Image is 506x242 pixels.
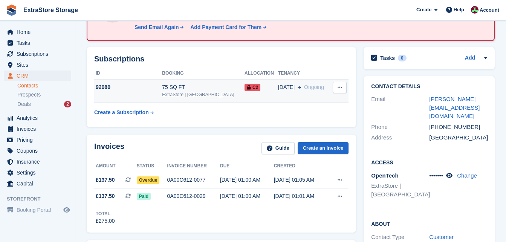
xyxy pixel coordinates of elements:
[94,55,349,63] h2: Subscriptions
[454,6,464,14] span: Help
[94,109,149,116] div: Create a Subscription
[4,167,71,178] a: menu
[135,23,179,31] div: Send Email Again
[94,106,154,119] a: Create a Subscription
[17,178,62,189] span: Capital
[17,82,71,89] a: Contacts
[94,83,162,91] div: 92080
[17,38,62,48] span: Tasks
[4,124,71,134] a: menu
[220,176,274,184] div: [DATE] 01:00 AM
[4,27,71,37] a: menu
[17,167,62,178] span: Settings
[371,133,429,142] div: Address
[371,220,487,227] h2: About
[94,67,162,80] th: ID
[298,142,349,155] a: Create an Invoice
[261,142,295,155] a: Guide
[220,160,274,172] th: Due
[371,84,487,90] h2: Contact Details
[4,49,71,59] a: menu
[96,210,115,217] div: Total
[17,146,62,156] span: Coupons
[167,160,220,172] th: Invoice number
[17,113,62,123] span: Analytics
[480,6,499,14] span: Account
[416,6,431,14] span: Create
[17,27,62,37] span: Home
[17,135,62,145] span: Pricing
[4,135,71,145] a: menu
[17,101,31,108] span: Deals
[4,146,71,156] a: menu
[96,217,115,225] div: £275.00
[4,60,71,70] a: menu
[220,192,274,200] div: [DATE] 01:00 AM
[17,91,71,99] a: Prospects
[17,91,41,98] span: Prospects
[162,91,245,98] div: ExtraStore | [GEOGRAPHIC_DATA]
[62,205,71,214] a: Preview store
[4,178,71,189] a: menu
[371,123,429,132] div: Phone
[380,55,395,61] h2: Tasks
[371,172,398,179] span: OpenTech
[96,192,115,200] span: £137.50
[94,142,124,155] h2: Invoices
[137,193,151,200] span: Paid
[4,38,71,48] a: menu
[17,49,62,59] span: Subscriptions
[64,101,71,107] div: 2
[167,176,220,184] div: 0A00C612-0077
[245,84,260,91] span: C2
[96,176,115,184] span: £137.50
[190,23,261,31] div: Add Payment Card for Them
[274,176,328,184] div: [DATE] 01:05 AM
[17,70,62,81] span: CRM
[465,54,475,63] a: Add
[278,83,295,91] span: [DATE]
[278,67,330,80] th: Tenancy
[274,160,328,172] th: Created
[17,100,71,108] a: Deals 2
[137,160,167,172] th: Status
[4,156,71,167] a: menu
[371,233,429,242] div: Contact Type
[20,4,81,16] a: ExtraStore Storage
[304,84,324,90] span: Ongoing
[17,205,62,215] span: Booking Portal
[162,67,245,80] th: Booking
[471,6,478,14] img: Chelsea Parker
[7,195,75,203] span: Storefront
[137,176,160,184] span: Overdue
[371,95,429,121] div: Email
[162,83,245,91] div: 75 SQ FT
[371,158,487,166] h2: Access
[4,113,71,123] a: menu
[17,156,62,167] span: Insurance
[429,172,443,179] span: •••••••
[17,60,62,70] span: Sites
[429,234,454,240] a: Customer
[6,5,17,16] img: stora-icon-8386f47178a22dfd0bd8f6a31ec36ba5ce8667c1dd55bd0f319d3a0aa187defe.svg
[398,55,407,61] div: 0
[274,192,328,200] div: [DATE] 01:01 AM
[429,133,487,142] div: [GEOGRAPHIC_DATA]
[245,67,278,80] th: Allocation
[371,182,429,199] li: ExtraStore | [GEOGRAPHIC_DATA]
[4,205,71,215] a: menu
[457,172,477,179] a: Change
[429,96,480,119] a: [PERSON_NAME][EMAIL_ADDRESS][DOMAIN_NAME]
[94,160,137,172] th: Amount
[187,23,267,31] a: Add Payment Card for Them
[17,124,62,134] span: Invoices
[167,192,220,200] div: 0A00C612-0029
[4,70,71,81] a: menu
[429,123,487,132] div: [PHONE_NUMBER]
